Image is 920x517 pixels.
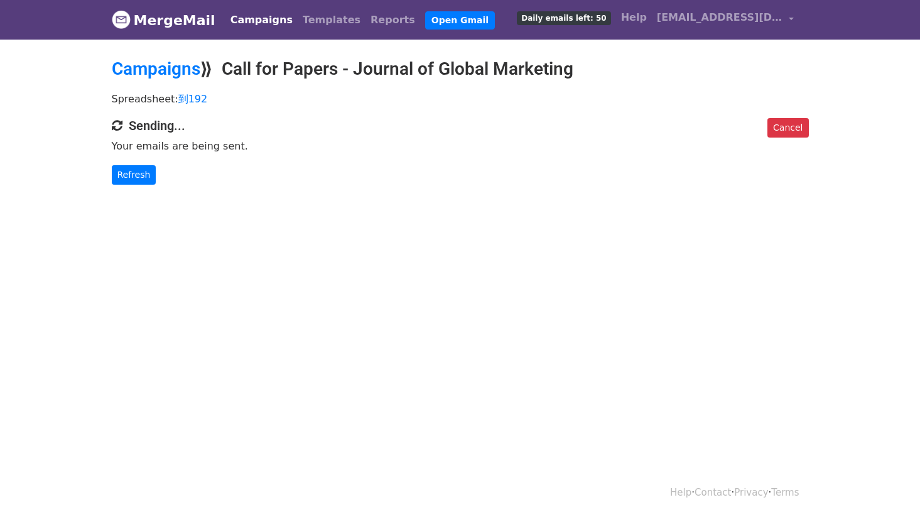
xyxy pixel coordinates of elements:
a: Help [670,487,691,498]
a: Help [616,5,652,30]
span: [EMAIL_ADDRESS][DOMAIN_NAME] [657,10,782,25]
a: [EMAIL_ADDRESS][DOMAIN_NAME] [652,5,799,35]
a: Terms [771,487,799,498]
a: Contact [695,487,731,498]
a: Daily emails left: 50 [512,5,615,30]
a: Refresh [112,165,156,185]
p: Your emails are being sent. [112,139,809,153]
h2: ⟫ Call for Papers - Journal of Global Marketing [112,58,809,80]
a: Campaigns [225,8,298,33]
span: Daily emails left: 50 [517,11,610,25]
a: Cancel [767,118,808,138]
h4: Sending... [112,118,809,133]
a: MergeMail [112,7,215,33]
a: Open Gmail [425,11,495,30]
a: Reports [365,8,420,33]
p: Spreadsheet: [112,92,809,106]
a: Templates [298,8,365,33]
a: 到192 [178,93,208,105]
img: MergeMail logo [112,10,131,29]
a: Privacy [734,487,768,498]
a: Campaigns [112,58,200,79]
